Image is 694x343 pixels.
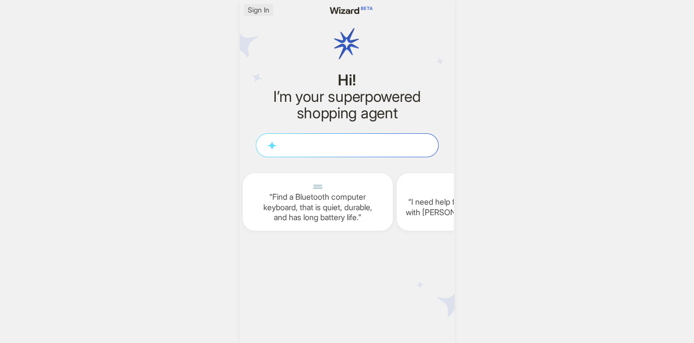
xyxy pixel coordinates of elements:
[317,4,377,84] img: wizard logo
[243,173,393,231] div: ⌨️Find a Bluetooth computer keyboard, that is quiet, durable, and has long battery life.
[256,72,439,88] h1: Hi!
[244,4,273,16] button: Sign In
[405,186,539,197] span: 🪒
[405,197,539,218] q: I need help finding products to help with [PERSON_NAME] management
[397,173,547,231] div: 🪒I need help finding products to help with [PERSON_NAME] management
[251,181,385,192] span: ⌨️
[256,88,439,121] h2: I’m your superpowered shopping agent
[251,192,385,223] q: Find a Bluetooth computer keyboard, that is quiet, durable, and has long battery life.
[248,5,269,14] span: Sign In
